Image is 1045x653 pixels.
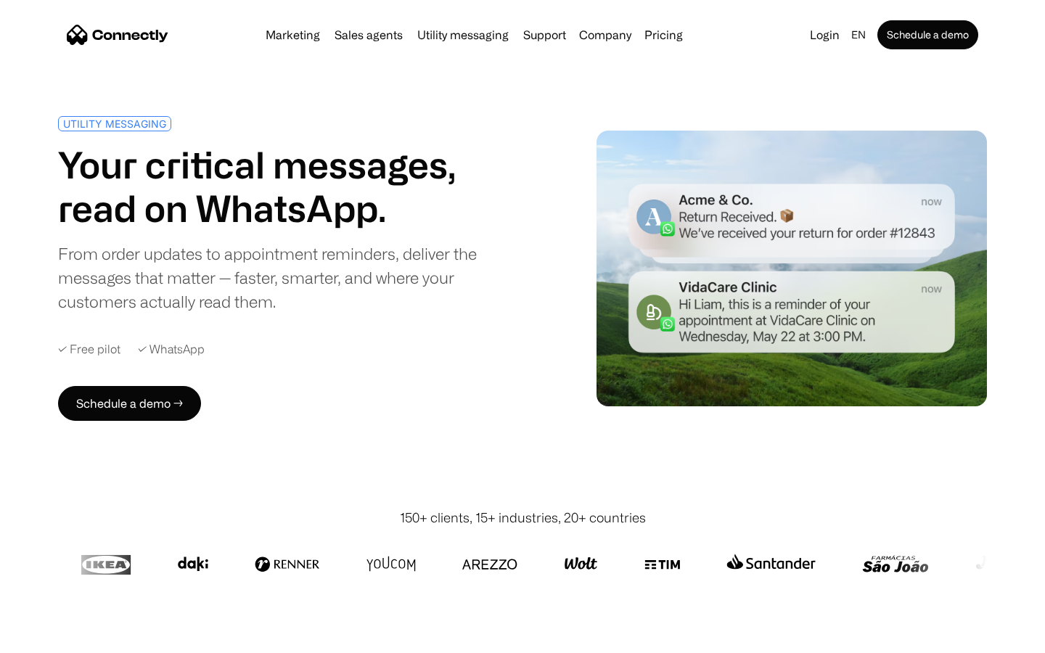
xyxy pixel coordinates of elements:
h1: Your critical messages, read on WhatsApp. [58,143,517,230]
div: UTILITY MESSAGING [63,118,166,129]
a: Login [804,25,845,45]
div: ✓ WhatsApp [138,342,205,356]
a: Utility messaging [411,29,515,41]
ul: Language list [29,628,87,648]
a: Support [517,29,572,41]
a: Pricing [639,29,689,41]
div: From order updates to appointment reminders, deliver the messages that matter — faster, smarter, ... [58,242,517,313]
a: Sales agents [329,29,409,41]
a: Schedule a demo [877,20,978,49]
a: Schedule a demo → [58,386,201,421]
aside: Language selected: English [15,626,87,648]
div: ✓ Free pilot [58,342,120,356]
div: 150+ clients, 15+ industries, 20+ countries [400,508,646,527]
div: en [851,25,866,45]
a: Marketing [260,29,326,41]
div: Company [579,25,631,45]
